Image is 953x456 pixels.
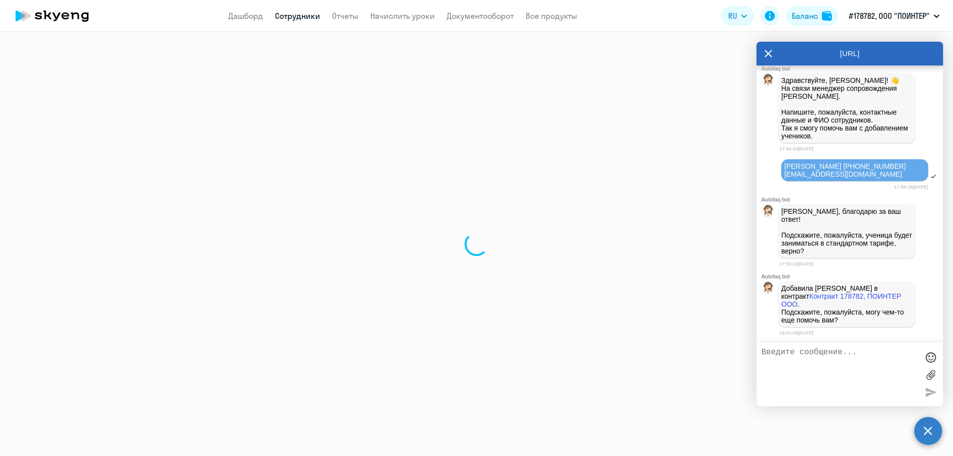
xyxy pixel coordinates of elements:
a: Контракт 178782, ПОИНТЕР ООО [781,292,903,308]
time: 18:01:09[DATE] [779,330,814,335]
div: Autofaq bot [761,65,943,71]
time: 17:59:20[DATE] [779,261,814,266]
button: #178782, ООО "ПОИНТЕР" [844,4,945,28]
img: bot avatar [762,74,774,88]
p: #178782, ООО "ПОИНТЕР" [849,10,930,22]
img: balance [822,11,832,21]
div: Баланс [792,10,818,22]
a: Документооборот [447,11,514,21]
button: RU [721,6,754,26]
img: bot avatar [762,282,774,296]
button: Балансbalance [786,6,838,26]
a: Все продукты [526,11,577,21]
span: [PERSON_NAME] [PHONE_NUMBER] [EMAIL_ADDRESS][DOMAIN_NAME] [784,162,908,178]
div: Autofaq bot [761,273,943,279]
a: Дашборд [228,11,263,21]
label: Лимит 10 файлов [923,367,938,382]
span: RU [728,10,737,22]
p: [PERSON_NAME], благодарю за ваш ответ! Подскажите, пожалуйста, ученица будет заниматься в стандар... [781,207,912,255]
a: Начислить уроки [370,11,435,21]
p: Добавила [PERSON_NAME] в контракт . Подскажите, пожалуйста, могу чем-то еще помочь вам? [781,284,912,324]
a: Сотрудники [275,11,320,21]
time: 17:54:43[DATE] [779,146,814,151]
div: Autofaq bot [761,196,943,202]
p: На связи менеджер сопровождения [PERSON_NAME]. Напишите, пожалуйста, контактные данные и ФИО сотр... [781,84,912,140]
img: bot avatar [762,205,774,219]
p: Здравствуйте, [PERSON_NAME]! 👋 [781,76,912,84]
a: Отчеты [332,11,358,21]
time: 17:56:26[DATE] [894,184,928,190]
